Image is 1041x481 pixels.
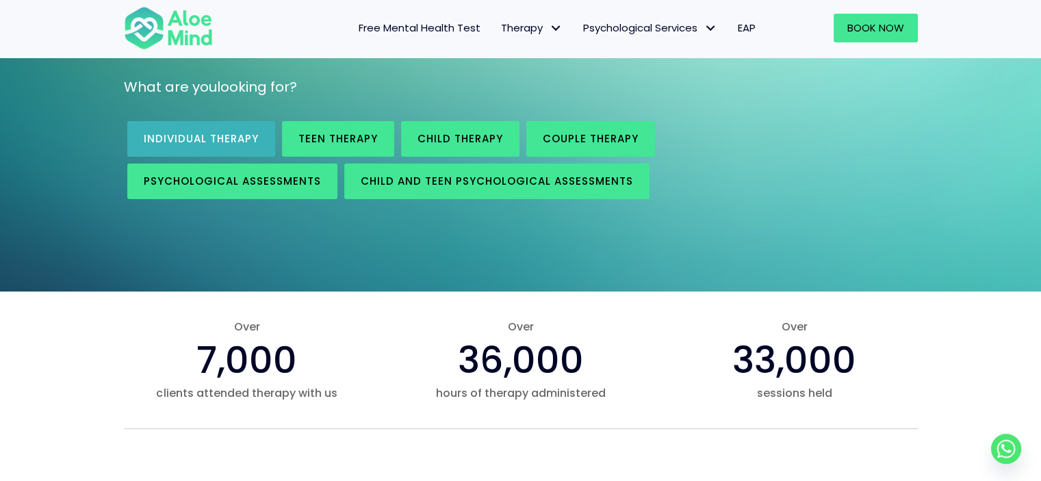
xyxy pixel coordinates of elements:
a: Child and Teen Psychological assessments [344,164,650,199]
span: clients attended therapy with us [124,385,370,401]
img: Aloe mind Logo [124,5,213,51]
span: Therapy [501,21,563,35]
span: Psychological Services [583,21,717,35]
a: Psychological ServicesPsychological Services: submenu [573,14,728,42]
span: sessions held [671,385,917,401]
span: Psychological Services: submenu [701,18,721,38]
span: Individual therapy [144,131,259,146]
span: Over [124,319,370,335]
a: Couple therapy [526,121,655,157]
span: hours of therapy administered [397,385,643,401]
span: EAP [738,21,756,35]
span: Child and Teen Psychological assessments [361,174,633,188]
span: What are you [124,77,217,96]
a: EAP [728,14,766,42]
span: Over [671,319,917,335]
span: Book Now [847,21,904,35]
span: Over [397,319,643,335]
span: Psychological assessments [144,174,321,188]
a: Free Mental Health Test [348,14,491,42]
span: Free Mental Health Test [359,21,480,35]
nav: Menu [231,14,766,42]
span: 36,000 [457,334,583,386]
a: Book Now [834,14,918,42]
a: Teen Therapy [282,121,394,157]
span: Child Therapy [417,131,503,146]
a: Individual therapy [127,121,275,157]
a: TherapyTherapy: submenu [491,14,573,42]
a: Whatsapp [991,434,1021,464]
span: Therapy: submenu [546,18,566,38]
span: Teen Therapy [298,131,378,146]
span: 7,000 [196,334,297,386]
a: Psychological assessments [127,164,337,199]
span: Couple therapy [543,131,639,146]
span: 33,000 [732,334,856,386]
a: Child Therapy [401,121,519,157]
span: looking for? [217,77,297,96]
